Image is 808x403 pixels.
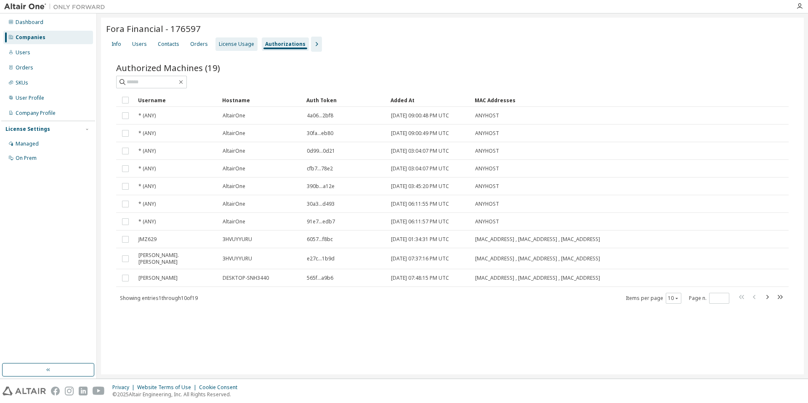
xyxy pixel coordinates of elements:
[138,183,156,190] span: * (ANY)
[475,275,600,281] span: [MAC_ADDRESS] , [MAC_ADDRESS] , [MAC_ADDRESS]
[223,183,245,190] span: AltairOne
[391,130,449,137] span: [DATE] 09:00:49 PM UTC
[475,112,499,119] span: ANYHOST
[223,218,245,225] span: AltairOne
[16,19,43,26] div: Dashboard
[222,93,300,107] div: Hostname
[391,93,468,107] div: Added At
[307,148,335,154] span: 0d99...0d21
[307,236,333,243] span: 6057...f8bc
[199,384,242,391] div: Cookie Consent
[307,112,333,119] span: 4a06...2bf8
[306,93,384,107] div: Auth Token
[138,93,215,107] div: Username
[132,41,147,48] div: Users
[223,165,245,172] span: AltairOne
[106,23,201,34] span: Fora Financial - 176597
[475,201,499,207] span: ANYHOST
[307,218,335,225] span: 91e7...edb7
[112,41,121,48] div: Info
[475,130,499,137] span: ANYHOST
[16,49,30,56] div: Users
[120,294,198,302] span: Showing entries 1 through 10 of 19
[112,384,137,391] div: Privacy
[4,3,109,11] img: Altair One
[190,41,208,48] div: Orders
[475,183,499,190] span: ANYHOST
[223,130,245,137] span: AltairOne
[16,80,28,86] div: SKUs
[391,165,449,172] span: [DATE] 03:04:07 PM UTC
[138,218,156,225] span: * (ANY)
[93,387,105,395] img: youtube.svg
[16,110,56,117] div: Company Profile
[116,62,220,74] span: Authorized Machines (19)
[689,293,729,304] span: Page n.
[626,293,681,304] span: Items per page
[223,275,269,281] span: DESKTOP-SNH3440
[307,255,335,262] span: e27c...1b9d
[391,236,449,243] span: [DATE] 01:34:31 PM UTC
[137,384,199,391] div: Website Terms of Use
[475,218,499,225] span: ANYHOST
[223,236,252,243] span: 3HVUYYURU
[391,112,449,119] span: [DATE] 09:00:48 PM UTC
[223,201,245,207] span: AltairOne
[158,41,179,48] div: Contacts
[307,165,333,172] span: cfb7...78e2
[65,387,74,395] img: instagram.svg
[668,295,679,302] button: 10
[391,148,449,154] span: [DATE] 03:04:07 PM UTC
[112,391,242,398] p: © 2025 Altair Engineering, Inc. All Rights Reserved.
[391,275,449,281] span: [DATE] 07:48:15 PM UTC
[307,183,335,190] span: 390b...a12e
[138,148,156,154] span: * (ANY)
[219,41,254,48] div: License Usage
[16,155,37,162] div: On Prem
[475,236,600,243] span: [MAC_ADDRESS] , [MAC_ADDRESS] , [MAC_ADDRESS]
[3,387,46,395] img: altair_logo.svg
[138,130,156,137] span: * (ANY)
[223,148,245,154] span: AltairOne
[391,201,449,207] span: [DATE] 06:11:55 PM UTC
[138,236,157,243] span: JMZ629
[307,275,333,281] span: 565f...a9b6
[138,112,156,119] span: * (ANY)
[138,252,215,265] span: [PERSON_NAME].[PERSON_NAME]
[475,165,499,172] span: ANYHOST
[391,183,449,190] span: [DATE] 03:45:20 PM UTC
[16,64,33,71] div: Orders
[307,201,335,207] span: 30a3...d493
[16,95,44,101] div: User Profile
[223,255,252,262] span: 3HVUYYURU
[79,387,88,395] img: linkedin.svg
[475,255,600,262] span: [MAC_ADDRESS] , [MAC_ADDRESS] , [MAC_ADDRESS]
[475,148,499,154] span: ANYHOST
[223,112,245,119] span: AltairOne
[138,275,178,281] span: [PERSON_NAME]
[265,41,306,48] div: Authorizations
[138,165,156,172] span: * (ANY)
[307,130,333,137] span: 30fa...eb80
[51,387,60,395] img: facebook.svg
[391,255,449,262] span: [DATE] 07:37:16 PM UTC
[16,141,39,147] div: Managed
[138,201,156,207] span: * (ANY)
[475,93,700,107] div: MAC Addresses
[16,34,45,41] div: Companies
[391,218,449,225] span: [DATE] 06:11:57 PM UTC
[5,126,50,133] div: License Settings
